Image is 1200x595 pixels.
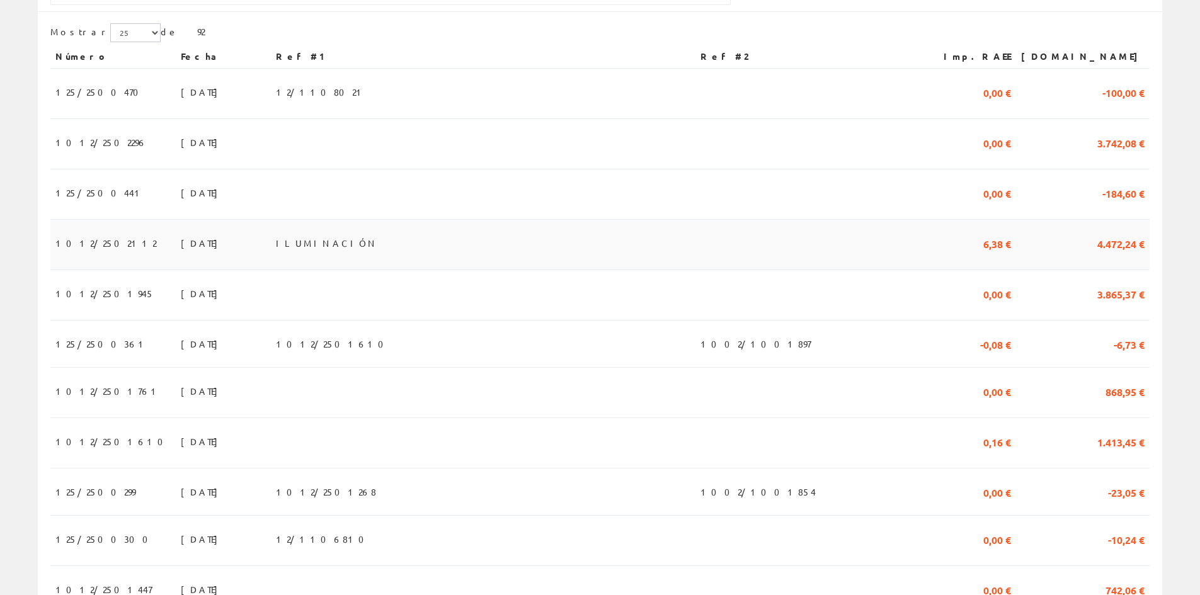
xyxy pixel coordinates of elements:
[181,431,224,452] span: [DATE]
[983,232,1011,254] span: 6,38 €
[1097,283,1145,304] span: 3.865,37 €
[983,481,1011,502] span: 0,00 €
[983,182,1011,203] span: 0,00 €
[1108,481,1145,502] span: -23,05 €
[181,182,224,203] span: [DATE]
[980,333,1011,354] span: -0,08 €
[181,132,224,153] span: [DATE]
[276,481,376,502] span: 1012/2501268
[50,23,1150,45] div: de 92
[1097,431,1145,452] span: 1.413,45 €
[55,380,161,402] span: 1012/2501761
[1106,380,1145,402] span: 868,95 €
[1016,45,1150,68] th: [DOMAIN_NAME]
[55,232,156,254] span: 1012/2502112
[983,81,1011,103] span: 0,00 €
[1097,132,1145,153] span: 3.742,08 €
[983,431,1011,452] span: 0,16 €
[700,481,816,502] span: 1002/1001854
[181,232,224,254] span: [DATE]
[276,81,367,103] span: 12/1108021
[50,45,176,68] th: Número
[276,528,372,550] span: 12/1106810
[55,333,149,354] span: 125/2500361
[55,528,156,550] span: 125/2500300
[110,23,161,42] select: Mostrar
[700,333,811,354] span: 1002/1001897
[983,528,1011,550] span: 0,00 €
[1097,232,1145,254] span: 4.472,24 €
[1102,81,1145,103] span: -100,00 €
[1108,528,1145,550] span: -10,24 €
[55,481,135,502] span: 125/2500299
[55,182,145,203] span: 125/2500441
[181,528,224,550] span: [DATE]
[1102,182,1145,203] span: -184,60 €
[1114,333,1145,354] span: -6,73 €
[55,283,154,304] span: 1012/2501945
[55,431,171,452] span: 1012/2501610
[50,23,161,42] label: Mostrar
[181,283,224,304] span: [DATE]
[176,45,271,68] th: Fecha
[695,45,922,68] th: Ref #2
[983,283,1011,304] span: 0,00 €
[983,132,1011,153] span: 0,00 €
[181,380,224,402] span: [DATE]
[271,45,695,68] th: Ref #1
[55,132,147,153] span: 1012/2502296
[983,380,1011,402] span: 0,00 €
[276,232,378,254] span: ILUMINACIÓN
[181,81,224,103] span: [DATE]
[181,333,224,354] span: [DATE]
[55,81,146,103] span: 125/2500470
[922,45,1016,68] th: Imp.RAEE
[181,481,224,502] span: [DATE]
[276,333,391,354] span: 1012/2501610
